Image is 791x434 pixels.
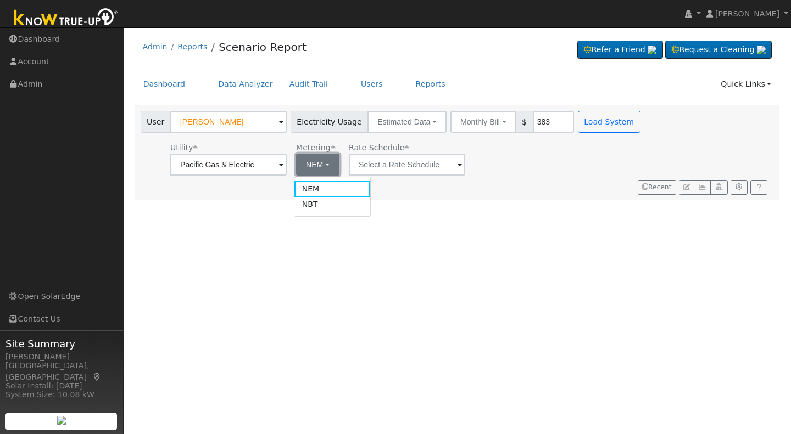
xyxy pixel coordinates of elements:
[353,74,391,94] a: Users
[5,351,118,363] div: [PERSON_NAME]
[638,180,676,195] button: Recent
[715,9,779,18] span: [PERSON_NAME]
[757,46,766,54] img: retrieve
[367,111,447,133] button: Estimated Data
[578,111,640,133] button: Load System
[408,74,454,94] a: Reports
[5,389,118,401] div: System Size: 10.08 kW
[712,74,779,94] a: Quick Links
[210,74,281,94] a: Data Analyzer
[170,111,287,133] input: Select a User
[679,180,694,195] button: Edit User
[349,154,465,176] input: Select a Rate Schedule
[665,41,772,59] a: Request a Cleaning
[170,142,287,154] div: Utility
[170,154,287,176] input: Select a Utility
[177,42,207,51] a: Reports
[731,180,748,195] button: Settings
[750,180,767,195] a: Help Link
[450,111,516,133] button: Monthly Bill
[135,74,194,94] a: Dashboard
[516,111,533,133] span: $
[92,373,102,381] a: Map
[141,111,171,133] span: User
[296,142,339,154] div: Metering
[296,154,339,176] button: NEM
[294,197,371,212] a: NBT
[5,360,118,383] div: [GEOGRAPHIC_DATA], [GEOGRAPHIC_DATA]
[5,380,118,392] div: Solar Install: [DATE]
[577,41,663,59] a: Refer a Friend
[219,41,307,54] a: Scenario Report
[710,180,727,195] button: Login As
[8,6,124,31] img: Know True-Up
[294,181,371,196] a: NEM
[143,42,168,51] a: Admin
[349,143,409,152] span: Alias: None
[291,111,368,133] span: Electricity Usage
[648,46,656,54] img: retrieve
[281,74,336,94] a: Audit Trail
[694,180,711,195] button: Multi-Series Graph
[5,336,118,351] span: Site Summary
[57,416,66,425] img: retrieve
